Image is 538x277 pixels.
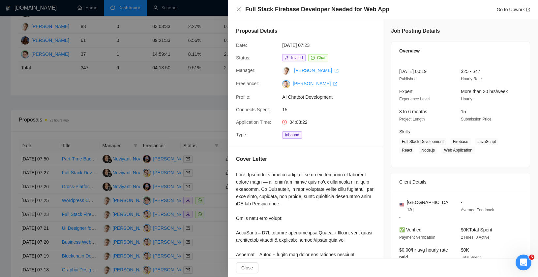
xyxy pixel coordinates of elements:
[399,97,430,101] span: Experience Level
[282,80,290,88] img: c10YeAJzBqbj3k2oTOdy8E_ewyb_oezILkuSreiVxP8azE75_edT0vDqSU58xNzJDT
[461,235,490,240] span: 2 Hires, 0 Active
[399,47,420,54] span: Overview
[399,215,401,220] span: -
[236,43,247,48] span: Date:
[399,235,435,240] span: Payment Verification
[333,82,337,86] span: export
[461,69,480,74] span: $25 - $47
[461,200,463,205] span: -
[399,173,522,191] div: Client Details
[236,81,259,86] span: Freelancer:
[293,81,337,86] a: [PERSON_NAME] export
[236,7,241,12] span: close
[335,69,339,73] span: export
[526,8,530,12] span: export
[399,227,422,232] span: ✅ Verified
[236,120,271,125] span: Application Time:
[399,147,415,154] span: React
[399,247,448,260] span: $0.00/hr avg hourly rate paid
[236,27,277,35] h5: Proposal Details
[241,264,253,271] span: Close
[461,117,492,121] span: Submission Price
[285,56,289,60] span: user-add
[441,147,475,154] span: Web Application
[236,68,255,73] span: Manager:
[475,138,498,145] span: JavaScript
[391,27,440,35] h5: Job Posting Details
[461,227,492,232] span: $0K Total Spent
[529,255,534,260] span: 5
[289,120,308,125] span: 04:03:22
[461,208,494,212] span: Average Feedback
[407,199,450,213] span: [GEOGRAPHIC_DATA]
[461,247,469,253] span: $0K
[311,56,315,60] span: message
[450,138,471,145] span: Firebase
[496,7,530,12] a: Go to Upworkexport
[245,5,389,14] h4: Full Stack Firebase Developer Needed for Web App
[399,129,410,134] span: Skills
[282,93,381,101] span: AI Chatbot Development
[291,55,303,60] span: Invited
[282,106,381,113] span: 15
[317,55,325,60] span: Chat
[461,77,482,81] span: Hourly Rate
[461,97,472,101] span: Hourly
[236,7,241,12] button: Close
[516,255,531,270] iframe: Intercom live chat
[461,109,466,114] span: 15
[399,117,425,121] span: Project Length
[282,120,287,124] span: clock-circle
[282,131,302,139] span: Inbound
[294,68,339,73] a: [PERSON_NAME] export
[236,107,270,112] span: Connects Spent:
[236,262,258,273] button: Close
[236,94,251,100] span: Profile:
[236,132,247,137] span: Type:
[461,255,481,260] span: Total Spent
[399,77,417,81] span: Published
[400,202,404,207] img: 🇺🇸
[399,109,427,114] span: 3 to 6 months
[461,89,508,94] span: More than 30 hrs/week
[399,138,446,145] span: Full Stack Development
[236,155,267,163] h5: Cover Letter
[419,147,437,154] span: Node.js
[236,55,251,60] span: Status:
[399,89,412,94] span: Expert
[399,69,427,74] span: [DATE] 00:19
[282,42,381,49] span: [DATE] 07:23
